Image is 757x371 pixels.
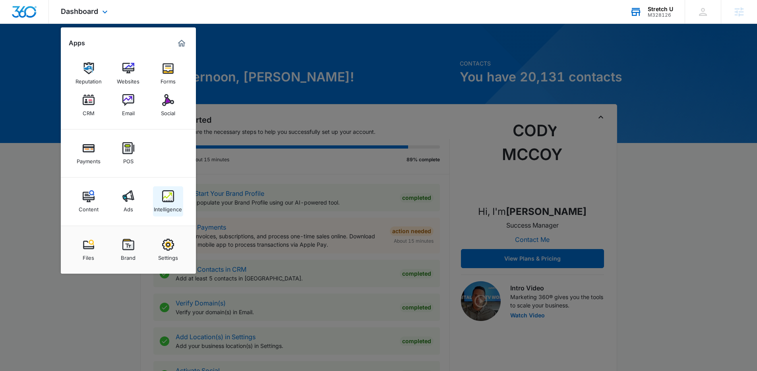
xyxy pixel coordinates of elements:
[74,186,104,216] a: Content
[121,251,136,261] div: Brand
[74,235,104,265] a: Files
[74,138,104,168] a: Payments
[74,90,104,120] a: CRM
[122,106,135,116] div: Email
[161,106,175,116] div: Social
[113,235,143,265] a: Brand
[158,251,178,261] div: Settings
[61,7,98,15] span: Dashboard
[175,37,188,50] a: Marketing 360® Dashboard
[154,202,182,213] div: Intelligence
[648,12,673,18] div: account id
[77,154,101,164] div: Payments
[113,138,143,168] a: POS
[117,74,139,85] div: Websites
[161,74,176,85] div: Forms
[153,235,183,265] a: Settings
[153,90,183,120] a: Social
[123,154,134,164] div: POS
[648,6,673,12] div: account name
[79,202,99,213] div: Content
[124,202,133,213] div: Ads
[153,186,183,216] a: Intelligence
[83,251,94,261] div: Files
[74,58,104,89] a: Reputation
[153,58,183,89] a: Forms
[83,106,95,116] div: CRM
[113,58,143,89] a: Websites
[69,39,85,47] h2: Apps
[113,186,143,216] a: Ads
[76,74,102,85] div: Reputation
[113,90,143,120] a: Email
